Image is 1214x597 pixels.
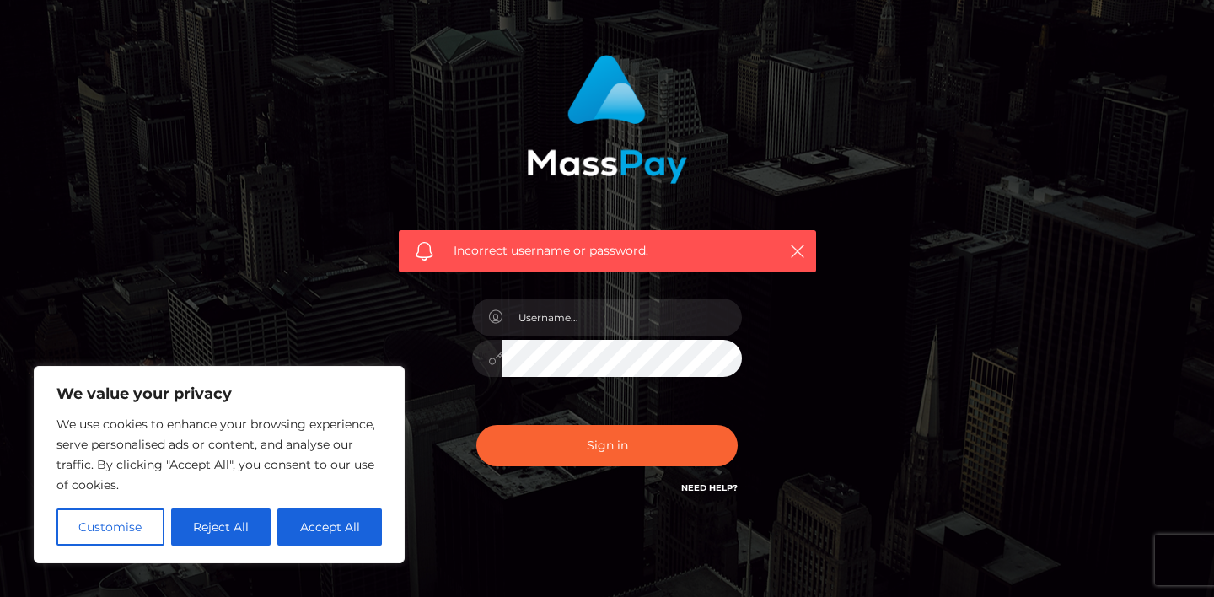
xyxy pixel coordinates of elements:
[454,242,761,260] span: Incorrect username or password.
[171,508,271,546] button: Reject All
[277,508,382,546] button: Accept All
[476,425,738,466] button: Sign in
[681,482,738,493] a: Need Help?
[56,384,382,404] p: We value your privacy
[502,298,742,336] input: Username...
[56,508,164,546] button: Customise
[56,414,382,495] p: We use cookies to enhance your browsing experience, serve personalised ads or content, and analys...
[527,55,687,184] img: MassPay Login
[34,366,405,563] div: We value your privacy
